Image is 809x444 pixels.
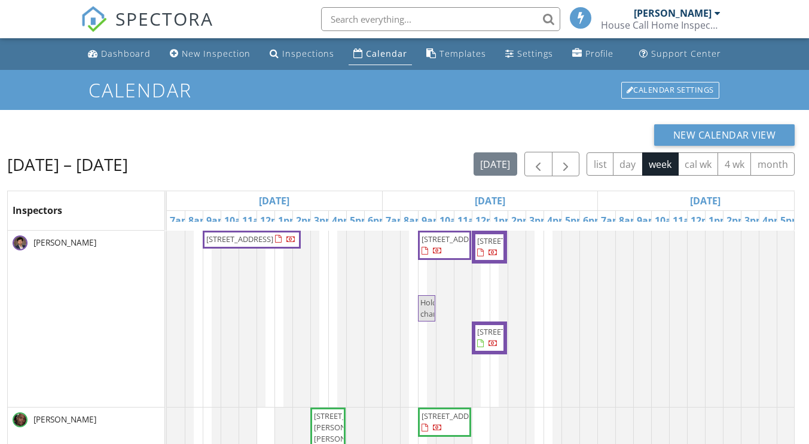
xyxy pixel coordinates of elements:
a: 1pm [275,211,302,230]
a: Inspections [265,43,339,65]
a: 12pm [472,211,505,230]
a: 9am [203,211,230,230]
button: [DATE] [474,152,517,176]
a: 4pm [329,211,356,230]
a: 8am [616,211,643,230]
a: Dashboard [83,43,155,65]
span: [STREET_ADDRESS][PERSON_NAME][PERSON_NAME] [314,411,381,444]
a: 11am [670,211,702,230]
a: 2pm [293,211,320,230]
a: 3pm [526,211,553,230]
button: Next [552,152,580,176]
a: Go to September 25, 2025 [256,191,292,210]
a: Support Center [634,43,726,65]
a: 11am [239,211,271,230]
a: New Inspection [165,43,255,65]
span: [STREET_ADDRESS] [422,411,489,421]
a: Go to September 27, 2025 [687,191,723,210]
a: 11am [454,211,487,230]
span: [STREET_ADDRESS] [477,235,544,246]
div: [PERSON_NAME] [634,7,712,19]
div: Inspections [282,48,334,59]
button: month [750,152,795,176]
a: 4pm [544,211,571,230]
a: 5pm [562,211,589,230]
a: Settings [500,43,558,65]
span: [STREET_ADDRESS] [477,326,544,337]
button: 4 wk [718,152,751,176]
div: Calendar Settings [621,82,719,99]
a: 7am [167,211,194,230]
a: Calendar [349,43,412,65]
div: Profile [585,48,613,59]
a: 12pm [257,211,289,230]
a: SPECTORA [81,16,213,41]
div: House Call Home Inspections [601,19,721,31]
a: 12pm [688,211,720,230]
a: 1pm [490,211,517,230]
span: [STREET_ADDRESS] [422,234,489,244]
a: 10am [652,211,684,230]
a: 8am [401,211,428,230]
span: Hold charo [420,297,441,319]
button: cal wk [678,152,719,176]
span: Inspectors [13,204,62,217]
div: Calendar [366,48,407,59]
a: 4pm [759,211,786,230]
button: list [587,152,613,176]
a: Templates [422,43,491,65]
a: 7am [598,211,625,230]
a: 8am [185,211,212,230]
a: 5pm [347,211,374,230]
a: 9am [634,211,661,230]
a: 6pm [580,211,607,230]
button: Previous [524,152,552,176]
div: New Inspection [182,48,251,59]
button: New Calendar View [654,124,795,146]
a: 9am [419,211,445,230]
button: day [613,152,643,176]
a: 5pm [777,211,804,230]
a: 1pm [706,211,732,230]
div: Settings [517,48,553,59]
span: [STREET_ADDRESS] [206,234,273,244]
div: Support Center [651,48,721,59]
span: SPECTORA [115,6,213,31]
a: 6pm [365,211,392,230]
input: Search everything... [321,7,560,31]
div: Dashboard [101,48,151,59]
h2: [DATE] – [DATE] [7,152,128,176]
a: Calendar Settings [620,81,721,100]
a: 3pm [311,211,338,230]
img: 20190722_104947.jpg [13,412,28,427]
a: 2pm [508,211,535,230]
a: 3pm [741,211,768,230]
span: [PERSON_NAME] [31,237,99,249]
a: 10am [436,211,469,230]
img: The Best Home Inspection Software - Spectora [81,6,107,32]
a: Company Profile [567,43,618,65]
a: 2pm [723,211,750,230]
a: Go to September 26, 2025 [472,191,508,210]
a: 7am [383,211,410,230]
div: Templates [439,48,486,59]
img: emailed_head_shot.jpg [13,235,28,250]
button: week [642,152,679,176]
span: [PERSON_NAME] [31,414,99,425]
h1: Calendar [88,79,721,100]
a: 10am [221,211,254,230]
